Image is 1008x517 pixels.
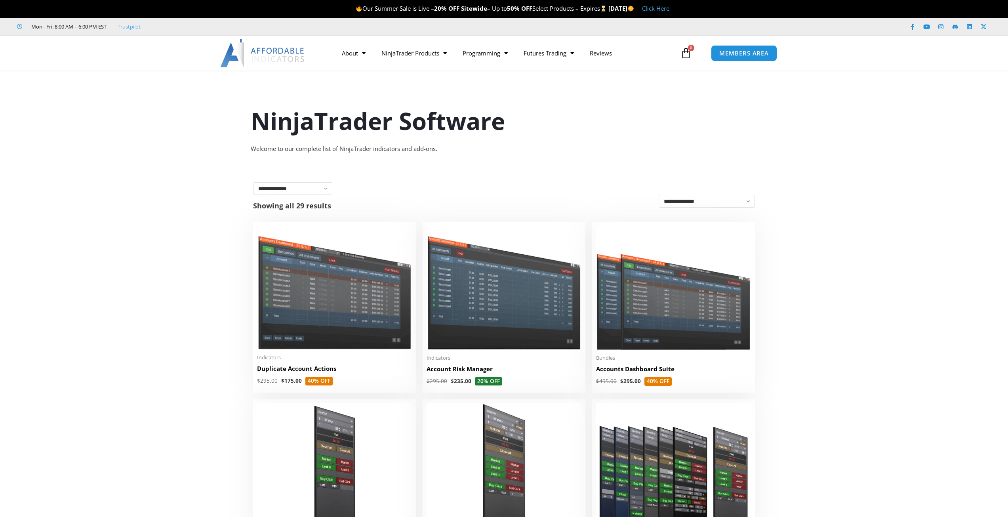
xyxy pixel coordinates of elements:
span: $ [281,377,284,384]
a: Account Risk Manager [427,365,581,377]
a: NinjaTrader Products [373,44,455,62]
h2: Duplicate Account Actions [257,364,412,373]
h2: Account Risk Manager [427,365,581,373]
img: Accounts Dashboard Suite [596,226,751,350]
select: Shop order [659,195,755,208]
img: ⌛ [600,6,606,11]
strong: Sitewide [461,4,487,12]
span: 40% OFF [644,377,672,386]
bdi: 295.00 [257,377,278,384]
span: $ [596,378,599,385]
img: Account Risk Manager [427,226,581,349]
span: Bundles [596,355,751,361]
a: Click Here [642,4,669,12]
img: 🌞 [628,6,634,11]
img: LogoAI | Affordable Indicators – NinjaTrader [220,39,305,67]
p: Showing all 29 results [253,202,331,209]
strong: 50% OFF [507,4,532,12]
span: Mon - Fri: 8:00 AM – 6:00 PM EST [29,22,107,31]
a: Reviews [582,44,620,62]
h1: NinjaTrader Software [251,104,758,137]
span: 20% OFF [475,377,502,386]
strong: 20% OFF [434,4,459,12]
h2: Accounts Dashboard Suite [596,365,751,373]
span: MEMBERS AREA [719,50,769,56]
img: Duplicate Account Actions [257,226,412,349]
a: MEMBERS AREA [711,45,777,61]
span: $ [451,378,454,385]
strong: [DATE] [608,4,634,12]
span: Indicators [257,354,412,361]
nav: Menu [334,44,678,62]
a: Trustpilot [118,22,141,31]
a: 0 [669,42,703,65]
a: Programming [455,44,516,62]
span: 40% OFF [305,377,333,385]
span: $ [257,377,260,384]
span: Indicators [427,355,581,361]
bdi: 175.00 [281,377,302,384]
span: 0 [688,45,694,51]
a: Accounts Dashboard Suite [596,365,751,377]
img: 🔥 [356,6,362,11]
a: Futures Trading [516,44,582,62]
div: Welcome to our complete list of NinjaTrader indicators and add-ons. [251,143,758,155]
span: $ [427,378,430,385]
a: Duplicate Account Actions [257,364,412,377]
a: About [334,44,373,62]
span: $ [620,378,623,385]
bdi: 295.00 [620,378,641,385]
bdi: 235.00 [451,378,471,385]
span: Our Summer Sale is Live – – Up to Select Products – Expires [356,4,608,12]
bdi: 495.00 [596,378,617,385]
bdi: 295.00 [427,378,447,385]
